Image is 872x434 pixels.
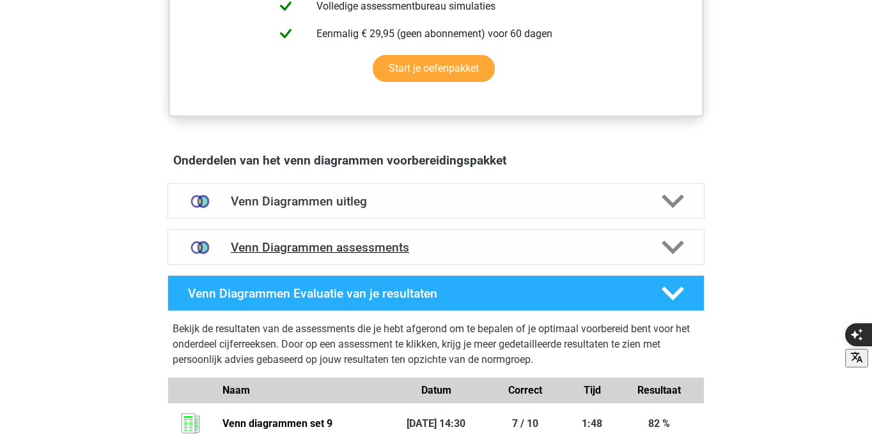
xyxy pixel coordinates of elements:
[391,383,481,398] div: Datum
[222,417,332,430] a: Venn diagrammen set 9
[213,383,391,398] div: Naam
[162,275,710,311] a: Venn Diagrammen Evaluatie van je resultaten
[231,194,641,209] h4: Venn Diagrammen uitleg
[481,383,570,398] div: Correct
[162,183,710,219] a: uitleg Venn Diagrammen uitleg
[373,55,495,82] a: Start je oefenpakket
[183,231,216,264] img: venn diagrammen assessments
[231,240,641,255] h4: Venn Diagrammen assessments
[173,153,699,168] h4: Onderdelen van het venn diagrammen voorbereidingspakket
[570,383,615,398] div: Tijd
[162,229,710,265] a: assessments Venn Diagrammen assessments
[183,185,216,218] img: venn diagrammen uitleg
[173,321,699,367] p: Bekijk de resultaten van de assessments die je hebt afgerond om te bepalen of je optimaal voorber...
[188,286,641,301] h4: Venn Diagrammen Evaluatie van je resultaten
[614,383,704,398] div: Resultaat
